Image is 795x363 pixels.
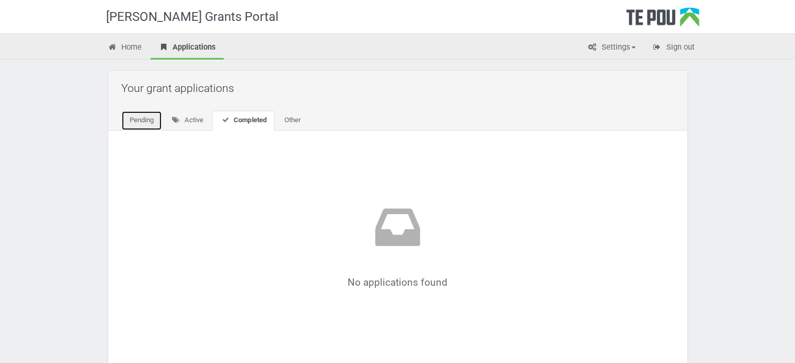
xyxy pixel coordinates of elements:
[121,111,162,131] a: Pending
[163,111,212,131] a: Active
[100,37,150,60] a: Home
[140,201,656,288] div: No applications found
[121,76,679,100] h2: Your grant applications
[151,37,224,60] a: Applications
[626,7,699,33] div: Te Pou Logo
[580,37,643,60] a: Settings
[212,111,274,131] a: Completed
[275,111,308,131] a: Other
[644,37,702,60] a: Sign out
